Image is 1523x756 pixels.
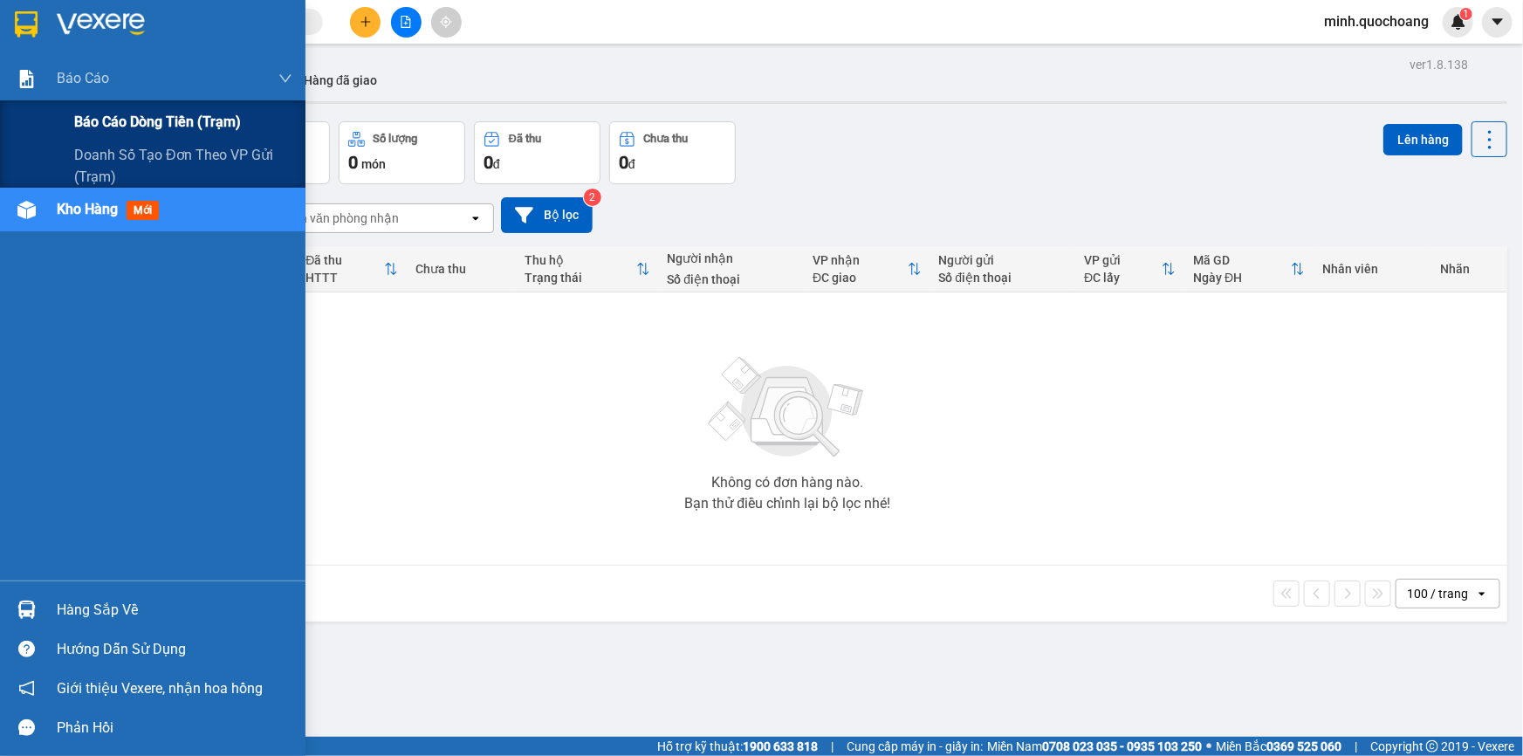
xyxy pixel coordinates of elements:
[74,111,241,133] span: Báo cáo dòng tiền (trạm)
[17,70,36,88] img: solution-icon
[584,189,601,206] sup: 2
[18,680,35,697] span: notification
[813,271,907,285] div: ĐC giao
[668,272,796,286] div: Số điện thoại
[1075,246,1184,292] th: Toggle SortBy
[57,715,292,741] div: Phản hồi
[525,253,636,267] div: Thu hộ
[1440,262,1499,276] div: Nhãn
[484,152,493,173] span: 0
[628,157,635,171] span: đ
[361,157,386,171] span: món
[1216,737,1341,756] span: Miền Bắc
[15,11,38,38] img: logo-vxr
[1490,14,1506,30] span: caret-down
[17,601,36,619] img: warehouse-icon
[1193,253,1291,267] div: Mã GD
[431,7,462,38] button: aim
[360,16,372,28] span: plus
[657,737,818,756] span: Hỗ trợ kỹ thuật:
[57,636,292,663] div: Hướng dẫn sử dụng
[18,719,35,736] span: message
[57,201,118,217] span: Kho hàng
[1355,737,1357,756] span: |
[1084,253,1162,267] div: VP gửi
[743,739,818,753] strong: 1900 633 818
[415,262,507,276] div: Chưa thu
[278,72,292,86] span: down
[339,121,465,184] button: Số lượng0món
[1407,585,1468,602] div: 100 / trang
[17,201,36,219] img: warehouse-icon
[278,210,399,227] div: Chọn văn phòng nhận
[1193,271,1291,285] div: Ngày ĐH
[1383,124,1463,155] button: Lên hàng
[1475,587,1489,601] svg: open
[1310,10,1443,32] span: minh.quochoang
[127,201,159,220] span: mới
[813,253,907,267] div: VP nhận
[619,152,628,173] span: 0
[1482,7,1513,38] button: caret-down
[501,197,593,233] button: Bộ lọc
[804,246,930,292] th: Toggle SortBy
[847,737,983,756] span: Cung cấp máy in - giấy in:
[987,737,1202,756] span: Miền Nam
[493,157,500,171] span: đ
[1184,246,1314,292] th: Toggle SortBy
[644,133,689,145] div: Chưa thu
[474,121,600,184] button: Đã thu0đ
[525,271,636,285] div: Trạng thái
[939,253,1067,267] div: Người gửi
[350,7,381,38] button: plus
[1266,739,1341,753] strong: 0369 525 060
[668,251,796,265] div: Người nhận
[1426,740,1438,753] span: copyright
[400,16,412,28] span: file-add
[57,677,263,699] span: Giới thiệu Vexere, nhận hoa hồng
[509,133,541,145] div: Đã thu
[74,144,292,188] span: Doanh số tạo đơn theo VP gửi (trạm)
[1460,8,1472,20] sup: 1
[57,597,292,623] div: Hàng sắp về
[297,246,406,292] th: Toggle SortBy
[348,152,358,173] span: 0
[700,347,875,469] img: svg+xml;base64,PHN2ZyBjbGFzcz0ibGlzdC1wbHVnX19zdmciIHhtbG5zPSJodHRwOi8vd3d3LnczLm9yZy8yMDAwL3N2Zy...
[1463,8,1469,20] span: 1
[374,133,418,145] div: Số lượng
[711,476,863,490] div: Không có đơn hàng nào.
[305,253,383,267] div: Đã thu
[609,121,736,184] button: Chưa thu0đ
[1042,739,1202,753] strong: 0708 023 035 - 0935 103 250
[831,737,834,756] span: |
[939,271,1067,285] div: Số điện thoại
[305,271,383,285] div: HTTT
[1084,271,1162,285] div: ĐC lấy
[516,246,659,292] th: Toggle SortBy
[1322,262,1423,276] div: Nhân viên
[440,16,452,28] span: aim
[57,67,109,89] span: Báo cáo
[18,641,35,657] span: question-circle
[1451,14,1466,30] img: icon-new-feature
[391,7,422,38] button: file-add
[290,59,391,101] button: Hàng đã giao
[684,497,890,511] div: Bạn thử điều chỉnh lại bộ lọc nhé!
[469,211,483,225] svg: open
[1410,55,1468,74] div: ver 1.8.138
[1206,743,1211,750] span: ⚪️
